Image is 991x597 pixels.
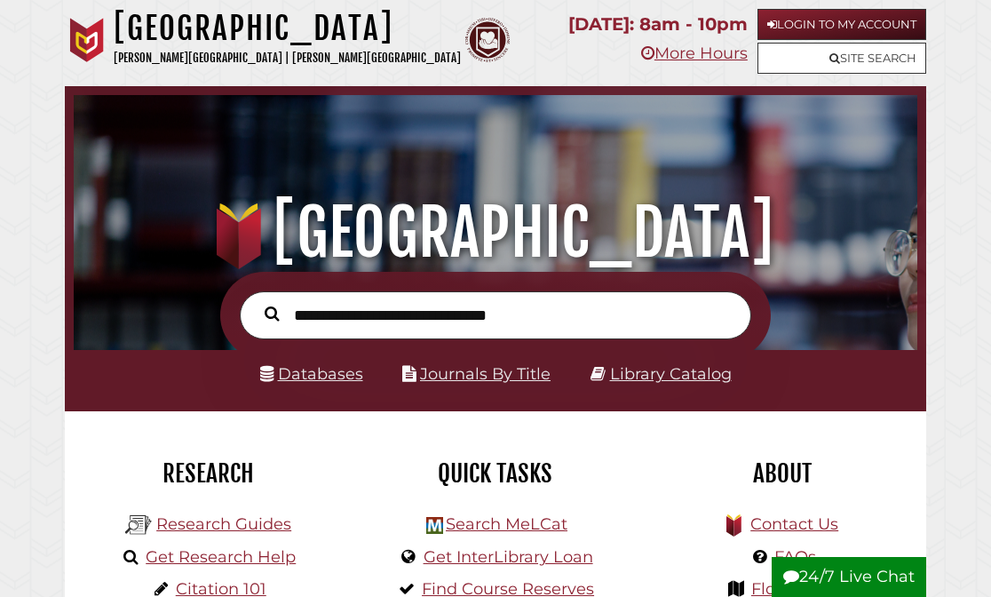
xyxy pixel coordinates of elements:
[260,364,363,383] a: Databases
[256,302,289,325] button: Search
[641,44,748,63] a: More Hours
[465,18,510,62] img: Calvin Theological Seminary
[568,9,748,40] p: [DATE]: 8am - 10pm
[265,306,280,322] i: Search
[774,547,816,567] a: FAQs
[757,9,926,40] a: Login to My Account
[65,18,109,62] img: Calvin University
[78,458,338,489] h2: Research
[146,547,296,567] a: Get Research Help
[610,364,732,383] a: Library Catalog
[420,364,551,383] a: Journals By Title
[156,514,291,534] a: Research Guides
[89,194,903,272] h1: [GEOGRAPHIC_DATA]
[757,43,926,74] a: Site Search
[426,517,443,534] img: Hekman Library Logo
[446,514,567,534] a: Search MeLCat
[114,48,461,68] p: [PERSON_NAME][GEOGRAPHIC_DATA] | [PERSON_NAME][GEOGRAPHIC_DATA]
[424,547,593,567] a: Get InterLibrary Loan
[365,458,625,489] h2: Quick Tasks
[653,458,913,489] h2: About
[125,512,152,538] img: Hekman Library Logo
[750,514,838,534] a: Contact Us
[114,9,461,48] h1: [GEOGRAPHIC_DATA]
